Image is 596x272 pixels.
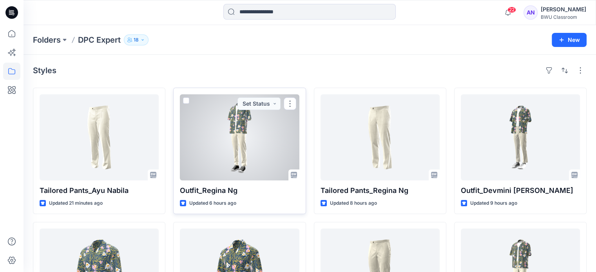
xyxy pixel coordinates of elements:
[180,185,299,196] p: Outfit_Regina Ng
[78,34,121,45] p: DPC Expert
[321,185,440,196] p: Tailored Pants_Regina Ng
[461,94,580,180] a: Outfit_Devmini De Silva
[180,94,299,180] a: Outfit_Regina Ng
[461,185,580,196] p: Outfit_Devmini [PERSON_NAME]
[40,94,159,180] a: Tailored Pants_Ayu Nabila
[330,199,377,207] p: Updated 8 hours ago
[49,199,103,207] p: Updated 21 minutes ago
[552,33,587,47] button: New
[189,199,236,207] p: Updated 6 hours ago
[33,34,61,45] a: Folders
[134,36,139,44] p: 18
[524,5,538,20] div: AN
[40,185,159,196] p: Tailored Pants_Ayu Nabila
[33,66,56,75] h4: Styles
[470,199,517,207] p: Updated 9 hours ago
[541,5,586,14] div: [PERSON_NAME]
[541,14,586,20] div: BWU Classroom
[321,94,440,180] a: Tailored Pants_Regina Ng
[124,34,149,45] button: 18
[507,7,516,13] span: 22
